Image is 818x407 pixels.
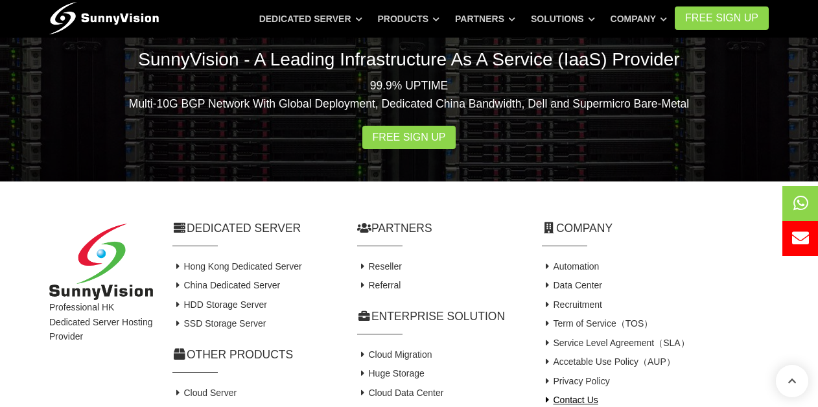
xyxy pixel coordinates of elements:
a: Automation [542,261,599,272]
a: Referral [357,280,401,290]
h2: Company [542,220,769,237]
h2: Dedicated Server [172,220,338,237]
a: China Dedicated Server [172,280,280,290]
a: Data Center [542,280,602,290]
a: Hong Kong Dedicated Server [172,261,302,272]
a: HDD Storage Server [172,299,267,310]
a: Accetable Use Policy（AUP） [542,356,675,367]
a: Cloud Data Center [357,388,443,398]
h2: SunnyVision - A Leading Infrastructure As A Service (IaaS) Provider [49,47,769,72]
a: Reseller [357,261,402,272]
a: Recruitment [542,299,602,310]
a: Contact Us [542,395,598,405]
h2: Other Products [172,347,338,363]
h2: Enterprise Solution [357,308,522,325]
a: Term of Service（TOS） [542,318,653,329]
h2: Partners [357,220,522,237]
a: Company [611,7,668,30]
a: Dedicated Server [259,7,362,30]
img: SunnyVision Limited [49,224,153,301]
a: Huge Storage [357,368,425,378]
a: Free Sign Up [362,126,456,149]
a: Service Level Agreement（SLA） [542,338,690,348]
a: Partners [455,7,515,30]
a: SSD Storage Server [172,318,266,329]
a: Products [377,7,439,30]
a: Solutions [531,7,595,30]
a: Cloud Server [172,388,237,398]
a: FREE Sign Up [675,6,769,30]
p: 99.9% UPTIME Multi-10G BGP Network With Global Deployment, Dedicated China Bandwidth, Dell and Su... [49,76,769,113]
a: Cloud Migration [357,349,432,360]
a: Privacy Policy [542,376,610,386]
